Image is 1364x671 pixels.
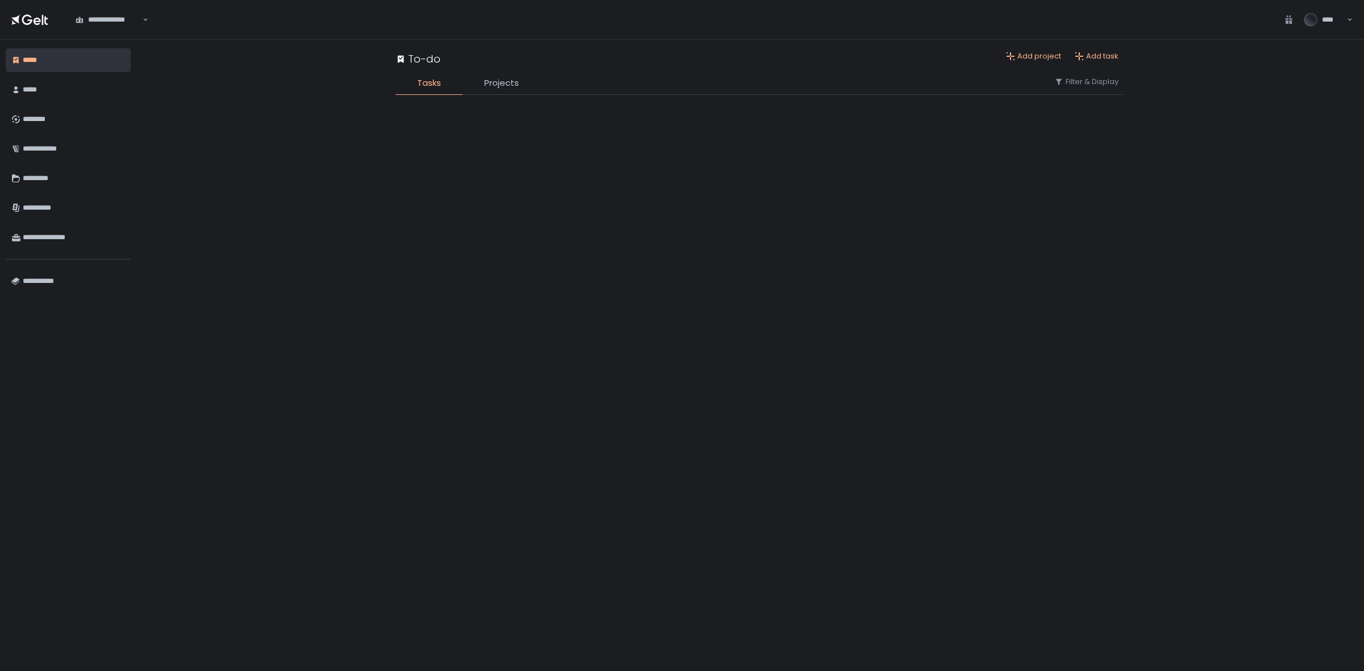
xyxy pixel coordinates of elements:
span: Tasks [417,77,441,90]
div: To-do [396,51,440,66]
div: Search for option [68,7,148,31]
button: Filter & Display [1054,77,1118,87]
button: Add task [1075,51,1118,61]
button: Add project [1006,51,1061,61]
span: Projects [484,77,519,90]
input: Search for option [140,14,141,26]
